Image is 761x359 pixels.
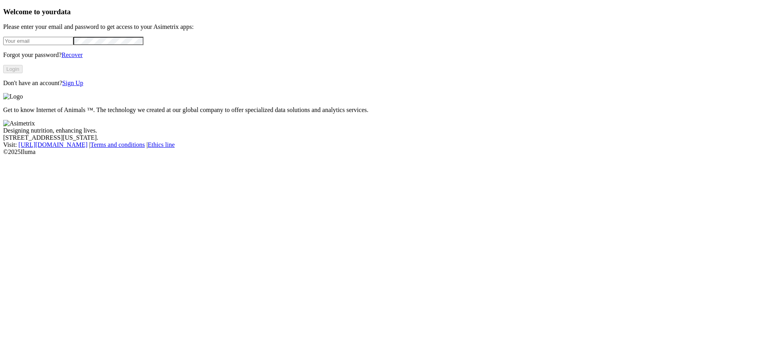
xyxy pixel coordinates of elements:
[3,37,73,45] input: Your email
[3,80,758,87] p: Don't have an account?
[3,106,758,114] p: Get to know Internet of Animals ™. The technology we created at our global company to offer speci...
[62,80,83,86] a: Sign Up
[3,93,23,100] img: Logo
[148,141,175,148] a: Ethics line
[3,134,758,141] div: [STREET_ADDRESS][US_STATE].
[3,65,23,73] button: Login
[19,141,88,148] a: [URL][DOMAIN_NAME]
[3,148,758,156] div: © 2025 Iluma
[61,51,82,58] a: Recover
[3,8,758,16] h3: Welcome to your
[3,127,758,134] div: Designing nutrition, enhancing lives.
[57,8,71,16] span: data
[3,141,758,148] div: Visit : | |
[3,120,35,127] img: Asimetrix
[3,51,758,59] p: Forgot your password?
[3,23,758,30] p: Please enter your email and password to get access to your Asimetrix apps:
[90,141,145,148] a: Terms and conditions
